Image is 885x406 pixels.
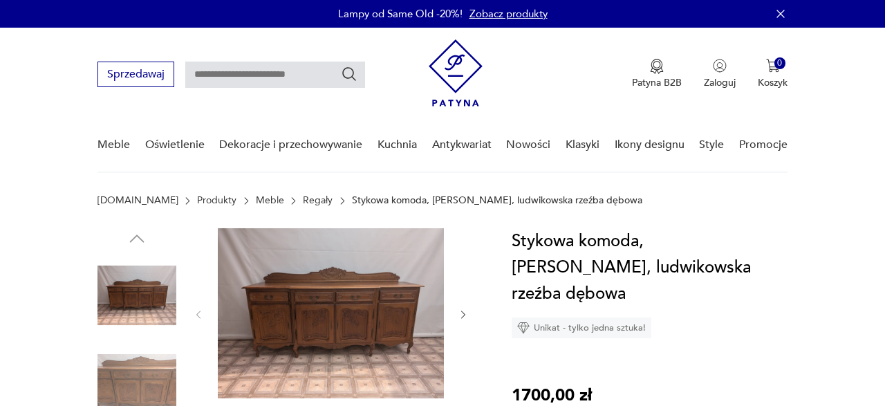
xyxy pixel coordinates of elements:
[97,71,174,80] a: Sprzedawaj
[145,118,205,172] a: Oświetlenie
[97,195,178,206] a: [DOMAIN_NAME]
[97,256,176,335] img: Zdjęcie produktu Stykowa komoda, bufet, ludwikowska rzeźba dębowa
[650,59,664,74] img: Ikona medalu
[774,57,786,69] div: 0
[97,62,174,87] button: Sprzedawaj
[713,59,727,73] img: Ikonka użytkownika
[566,118,599,172] a: Klasyki
[632,76,682,89] p: Patyna B2B
[378,118,417,172] a: Kuchnia
[432,118,492,172] a: Antykwariat
[352,195,642,206] p: Stykowa komoda, [PERSON_NAME], ludwikowska rzeźba dębowa
[303,195,333,206] a: Regały
[699,118,724,172] a: Style
[218,228,444,398] img: Zdjęcie produktu Stykowa komoda, bufet, ludwikowska rzeźba dębowa
[97,118,130,172] a: Meble
[704,59,736,89] button: Zaloguj
[512,317,651,338] div: Unikat - tylko jedna sztuka!
[429,39,483,107] img: Patyna - sklep z meblami i dekoracjami vintage
[469,7,548,21] a: Zobacz produkty
[517,322,530,334] img: Ikona diamentu
[197,195,236,206] a: Produkty
[615,118,684,172] a: Ikony designu
[758,76,788,89] p: Koszyk
[338,7,463,21] p: Lampy od Same Old -20%!
[739,118,788,172] a: Promocje
[632,59,682,89] a: Ikona medaluPatyna B2B
[632,59,682,89] button: Patyna B2B
[256,195,284,206] a: Meble
[341,66,357,82] button: Szukaj
[766,59,780,73] img: Ikona koszyka
[704,76,736,89] p: Zaloguj
[512,228,788,307] h1: Stykowa komoda, [PERSON_NAME], ludwikowska rzeźba dębowa
[506,118,550,172] a: Nowości
[219,118,362,172] a: Dekoracje i przechowywanie
[758,59,788,89] button: 0Koszyk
